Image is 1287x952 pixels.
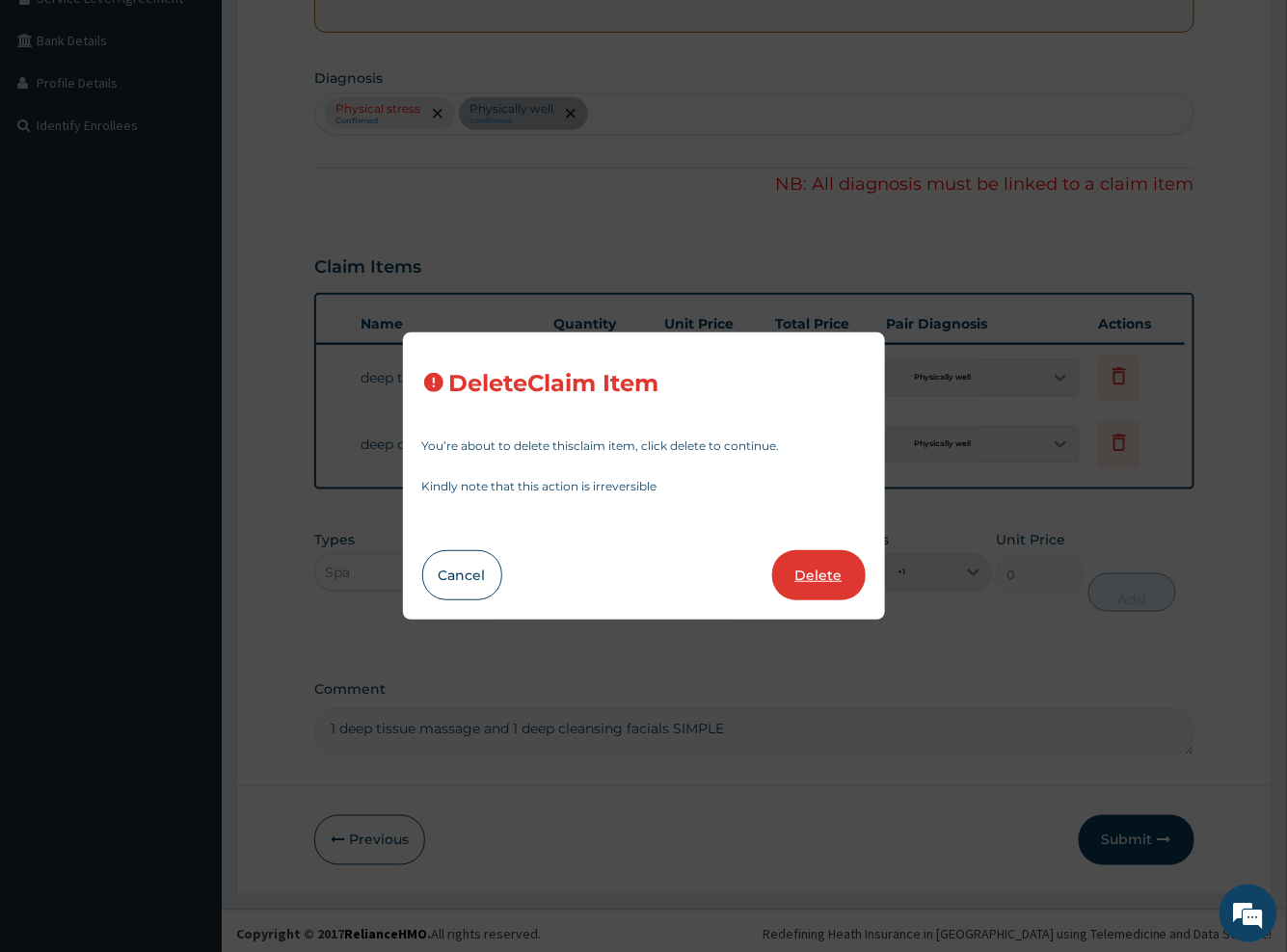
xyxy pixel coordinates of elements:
[422,440,866,452] p: You’re about to delete this claim item , click delete to continue.
[10,526,367,594] textarea: Type your message and hit 'Enter'
[422,550,502,600] button: Cancel
[316,10,362,56] div: Minimize live chat window
[422,481,866,492] p: Kindly note that this action is irreversible
[36,96,78,145] img: d_794563401_company_1708531726252_794563401
[100,108,324,133] div: Chat with us now
[772,550,866,600] button: Delete
[449,371,659,397] h3: Delete Claim Item
[112,243,266,437] span: We're online!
